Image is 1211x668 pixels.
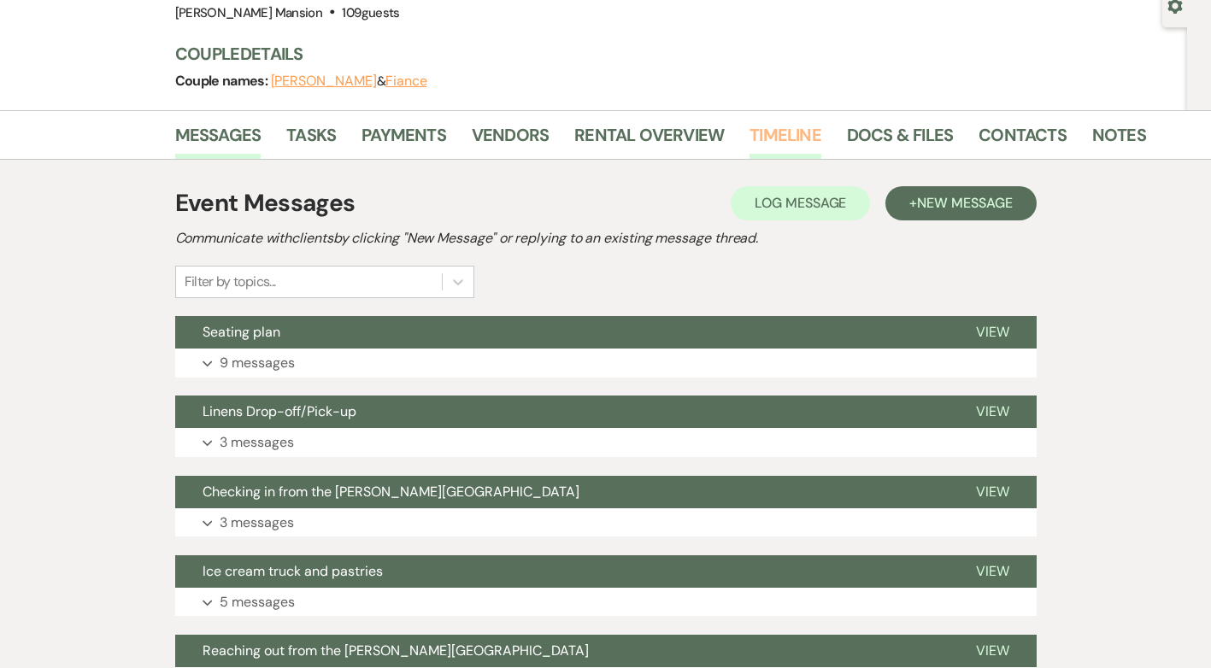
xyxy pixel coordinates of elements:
button: View [949,635,1037,667]
span: View [976,402,1009,420]
p: 3 messages [220,431,294,454]
p: 9 messages [220,352,295,374]
button: Ice cream truck and pastries [175,555,949,588]
span: Linens Drop-off/Pick-up [203,402,356,420]
a: Payments [362,121,446,159]
button: Linens Drop-off/Pick-up [175,396,949,428]
button: [PERSON_NAME] [271,74,377,88]
button: Fiance [385,74,427,88]
a: Vendors [472,121,549,159]
button: Reaching out from the [PERSON_NAME][GEOGRAPHIC_DATA] [175,635,949,667]
h1: Event Messages [175,185,356,221]
button: 3 messages [175,428,1037,457]
button: 3 messages [175,508,1037,537]
span: View [976,642,1009,659]
span: 109 guests [342,4,399,21]
button: View [949,476,1037,508]
button: View [949,316,1037,349]
a: Timeline [750,121,821,159]
a: Messages [175,121,262,159]
button: Seating plan [175,316,949,349]
p: 3 messages [220,512,294,534]
span: View [976,562,1009,580]
button: View [949,396,1037,428]
span: & [271,73,427,90]
span: Log Message [755,194,846,212]
span: View [976,483,1009,501]
button: Log Message [731,186,870,220]
a: Rental Overview [574,121,724,159]
button: View [949,555,1037,588]
button: 9 messages [175,349,1037,378]
span: [PERSON_NAME] Mansion [175,4,323,21]
p: 5 messages [220,591,295,613]
a: Docs & Files [847,121,953,159]
h3: Couple Details [175,42,1132,66]
span: View [976,323,1009,341]
button: 5 messages [175,588,1037,617]
span: Ice cream truck and pastries [203,562,383,580]
span: Seating plan [203,323,280,341]
span: Couple names: [175,72,271,90]
a: Tasks [286,121,336,159]
a: Contacts [979,121,1067,159]
button: Checking in from the [PERSON_NAME][GEOGRAPHIC_DATA] [175,476,949,508]
span: Checking in from the [PERSON_NAME][GEOGRAPHIC_DATA] [203,483,579,501]
span: Reaching out from the [PERSON_NAME][GEOGRAPHIC_DATA] [203,642,589,659]
span: New Message [917,194,1012,212]
button: +New Message [885,186,1036,220]
h2: Communicate with clients by clicking "New Message" or replying to an existing message thread. [175,228,1037,249]
a: Notes [1092,121,1146,159]
div: Filter by topics... [185,272,276,292]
